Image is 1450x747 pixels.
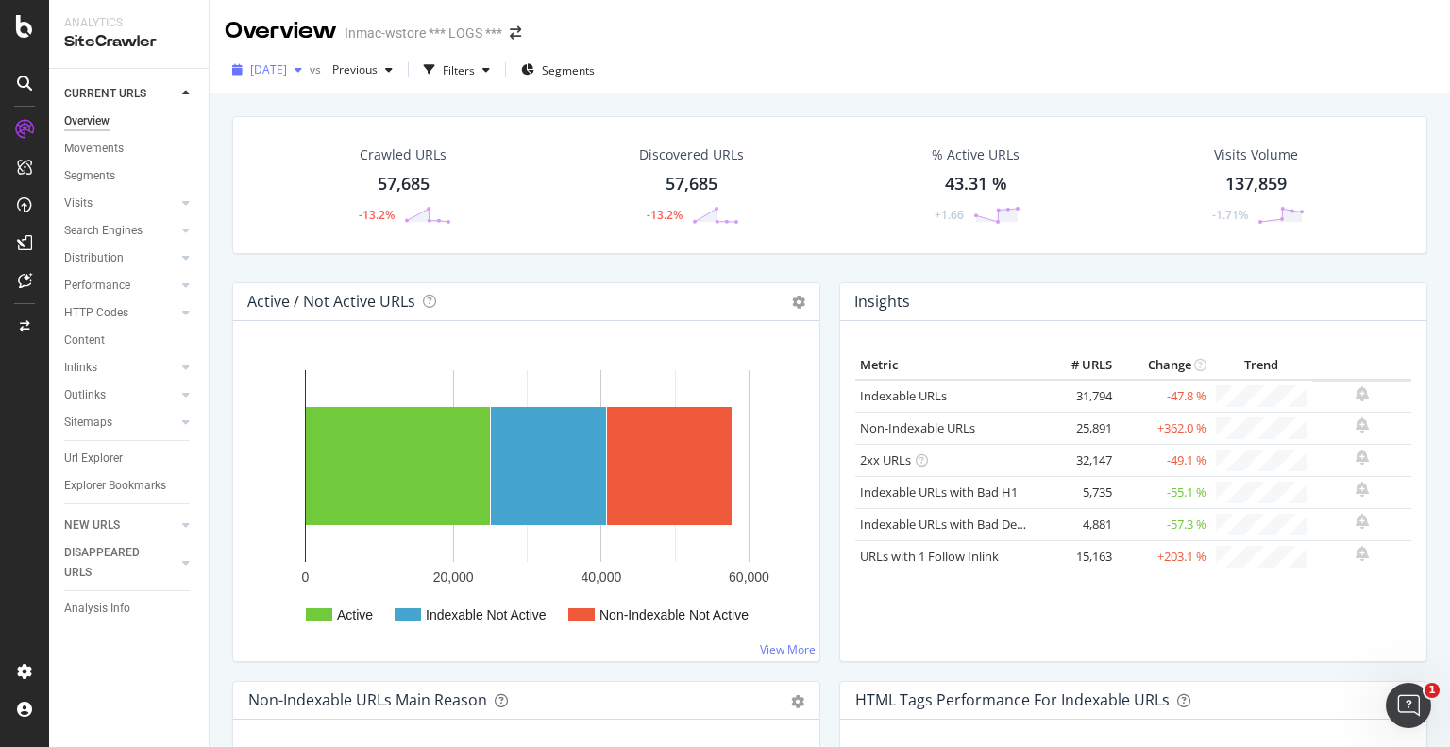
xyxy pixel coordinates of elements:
[64,303,128,323] div: HTTP Codes
[426,607,547,622] text: Indexable Not Active
[64,276,130,296] div: Performance
[1212,207,1248,223] div: -1.71%
[1356,386,1369,401] div: bell-plus
[860,419,975,436] a: Non-Indexable URLs
[64,248,177,268] a: Distribution
[1117,351,1211,380] th: Change
[1117,444,1211,476] td: -49.1 %
[302,569,310,585] text: 0
[1117,476,1211,508] td: -55.1 %
[225,55,310,85] button: [DATE]
[64,221,177,241] a: Search Engines
[729,569,769,585] text: 60,000
[855,351,1041,380] th: Metric
[64,111,110,131] div: Overview
[1041,476,1117,508] td: 5,735
[1117,540,1211,572] td: +203.1 %
[247,289,415,314] h4: Active / Not Active URLs
[359,207,395,223] div: -13.2%
[1386,683,1431,728] iframe: Intercom live chat
[64,476,195,496] a: Explorer Bookmarks
[542,62,595,78] span: Segments
[860,516,1066,533] a: Indexable URLs with Bad Description
[64,476,166,496] div: Explorer Bookmarks
[325,61,378,77] span: Previous
[64,413,112,433] div: Sitemaps
[337,607,373,622] text: Active
[1356,546,1369,561] div: bell-plus
[64,358,97,378] div: Inlinks
[64,166,195,186] a: Segments
[860,548,999,565] a: URLs with 1 Follow Inlink
[416,55,497,85] button: Filters
[248,351,804,646] svg: A chart.
[1041,380,1117,413] td: 31,794
[792,296,805,309] i: Options
[647,207,683,223] div: -13.2%
[64,248,124,268] div: Distribution
[1356,417,1369,433] div: bell-plus
[64,84,146,104] div: CURRENT URLS
[854,289,910,314] h4: Insights
[1211,351,1312,380] th: Trend
[443,62,475,78] div: Filters
[310,61,325,77] span: vs
[860,387,947,404] a: Indexable URLs
[855,690,1170,709] div: HTML Tags Performance for Indexable URLs
[514,55,602,85] button: Segments
[64,413,177,433] a: Sitemaps
[64,166,115,186] div: Segments
[64,331,105,350] div: Content
[64,331,195,350] a: Content
[64,303,177,323] a: HTTP Codes
[581,569,621,585] text: 40,000
[64,385,177,405] a: Outlinks
[64,543,160,583] div: DISAPPEARED URLS
[325,55,400,85] button: Previous
[1356,514,1369,529] div: bell-plus
[360,145,447,164] div: Crawled URLs
[1117,380,1211,413] td: -47.8 %
[433,569,474,585] text: 20,000
[945,172,1007,196] div: 43.31 %
[250,61,287,77] span: 2025 Jul. 15th
[510,26,521,40] div: arrow-right-arrow-left
[1214,145,1298,164] div: Visits Volume
[639,145,744,164] div: Discovered URLs
[64,543,177,583] a: DISAPPEARED URLS
[1041,412,1117,444] td: 25,891
[1225,172,1287,196] div: 137,859
[932,145,1020,164] div: % Active URLs
[64,194,93,213] div: Visits
[64,516,177,535] a: NEW URLS
[1041,508,1117,540] td: 4,881
[1117,508,1211,540] td: -57.3 %
[860,484,1018,501] a: Indexable URLs with Bad H1
[64,84,177,104] a: CURRENT URLS
[64,449,123,468] div: Url Explorer
[378,172,430,196] div: 57,685
[1041,540,1117,572] td: 15,163
[1356,482,1369,497] div: bell-plus
[64,599,195,619] a: Analysis Info
[64,358,177,378] a: Inlinks
[64,516,120,535] div: NEW URLS
[248,690,487,709] div: Non-Indexable URLs Main Reason
[1041,444,1117,476] td: 32,147
[64,194,177,213] a: Visits
[860,451,911,468] a: 2xx URLs
[599,607,749,622] text: Non-Indexable Not Active
[64,385,106,405] div: Outlinks
[791,695,804,708] div: gear
[64,15,194,31] div: Analytics
[64,111,195,131] a: Overview
[64,599,130,619] div: Analysis Info
[1356,450,1369,465] div: bell-plus
[666,172,717,196] div: 57,685
[64,449,195,468] a: Url Explorer
[935,207,964,223] div: +1.66
[64,221,143,241] div: Search Engines
[225,15,337,47] div: Overview
[64,139,195,159] a: Movements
